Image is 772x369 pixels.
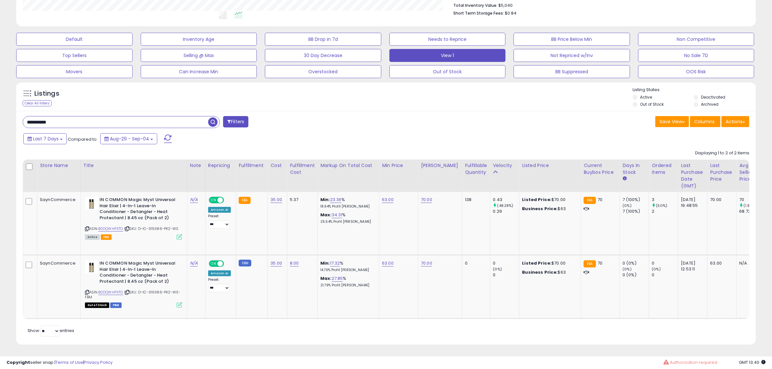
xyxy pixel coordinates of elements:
[721,116,749,127] button: Actions
[638,33,754,46] button: Non Competitive
[623,208,649,214] div: 7 (100%)
[584,162,617,176] div: Current Buybox Price
[493,197,519,203] div: 0.43
[68,136,98,142] span: Compared to:
[522,260,576,266] div: $70.00
[330,260,340,267] a: 17.32
[100,133,157,144] button: Aug-29 - Sep-04
[98,226,123,232] a: B0DQWHP3TD
[598,260,602,266] span: 70
[701,94,726,100] label: Deactivated
[320,162,376,169] div: Markup on Total Cost
[320,275,332,281] b: Max:
[638,65,754,78] button: OOS Risk
[584,260,596,268] small: FBA
[710,260,731,266] div: 63.00
[623,272,649,278] div: 0 (0%)
[493,162,517,169] div: Velocity
[598,196,602,203] span: 70
[16,33,133,46] button: Default
[55,359,83,365] a: Terms of Use
[320,220,374,224] p: 25.54% Profit [PERSON_NAME]
[33,136,59,142] span: Last 7 Days
[98,290,123,295] a: B0DQWHP3TD
[493,272,519,278] div: 0
[652,162,675,176] div: Ordered Items
[239,197,251,204] small: FBA
[320,276,374,288] div: %
[110,303,122,308] span: FBM
[389,49,506,62] button: View 1
[270,260,282,267] a: 35.00
[239,260,251,267] small: FBM
[656,203,668,208] small: (50%)
[330,196,342,203] a: 23.36
[100,260,178,286] b: IN COMMON Magic Myst Universal Hair Elixir | 4-In-1 Leave-In Conditioner - Detangler - Heat Prote...
[141,65,257,78] button: Can Increase Min
[623,203,632,208] small: (0%)
[23,133,67,144] button: Last 7 Days
[290,162,315,176] div: Fulfillment Cost
[584,197,596,204] small: FBA
[514,49,630,62] button: Not Repriced w/Inv
[265,49,381,62] button: 30 Day Decrease
[522,162,578,169] div: Listed Price
[493,208,519,214] div: 0.29
[522,196,552,203] b: Listed Price:
[320,260,330,266] b: Min:
[389,65,506,78] button: Out of Stock
[332,212,342,218] a: 34.31
[382,260,394,267] a: 63.00
[694,118,715,125] span: Columns
[23,100,52,106] div: Clear All Filters
[223,197,233,203] span: OFF
[652,197,678,203] div: 3
[290,197,313,203] div: 5.37
[16,49,133,62] button: Top Sellers
[318,160,379,192] th: The percentage added to the cost of goods (COGS) that forms the calculator for Min & Max prices.
[652,267,661,272] small: (0%)
[382,162,415,169] div: Min Price
[101,234,112,240] span: FBA
[522,206,558,212] b: Business Price:
[465,260,485,266] div: 0
[465,197,485,203] div: 138
[320,268,374,272] p: 14.76% Profit [PERSON_NAME]
[710,197,731,203] div: 70.00
[453,1,744,9] li: $5,040
[655,116,689,127] button: Save View
[110,136,149,142] span: Aug-29 - Sep-04
[85,234,100,240] span: All listings currently available for purchase on Amazon
[209,197,218,203] span: ON
[141,33,257,46] button: Inventory Age
[190,260,198,267] a: N/A
[40,197,76,203] div: SaynCommerce
[522,269,558,275] b: Business Price:
[710,162,734,183] div: Last Purchase Price
[514,65,630,78] button: BB Suppressed
[83,162,184,169] div: Title
[320,212,374,224] div: %
[739,162,763,183] div: Avg Selling Price
[40,260,76,266] div: SaynCommerce
[739,208,766,214] div: 68.72
[701,101,719,107] label: Archived
[265,33,381,46] button: BB Drop in 7d
[681,197,702,208] div: [DATE] 19:48:55
[695,150,749,156] div: Displaying 1 to 2 of 2 items
[421,260,432,267] a: 70.00
[421,162,459,169] div: [PERSON_NAME]
[690,116,720,127] button: Columns
[382,196,394,203] a: 63.00
[739,197,766,203] div: 70
[209,261,218,267] span: ON
[141,49,257,62] button: Selling @ Max
[522,260,552,266] b: Listed Price:
[85,303,109,308] span: All listings that are currently out of stock and unavailable for purchase on Amazon
[40,162,78,169] div: Store Name
[638,49,754,62] button: No Sale 7D
[320,260,374,272] div: %
[522,269,576,275] div: $63
[190,162,203,169] div: Note
[652,272,678,278] div: 0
